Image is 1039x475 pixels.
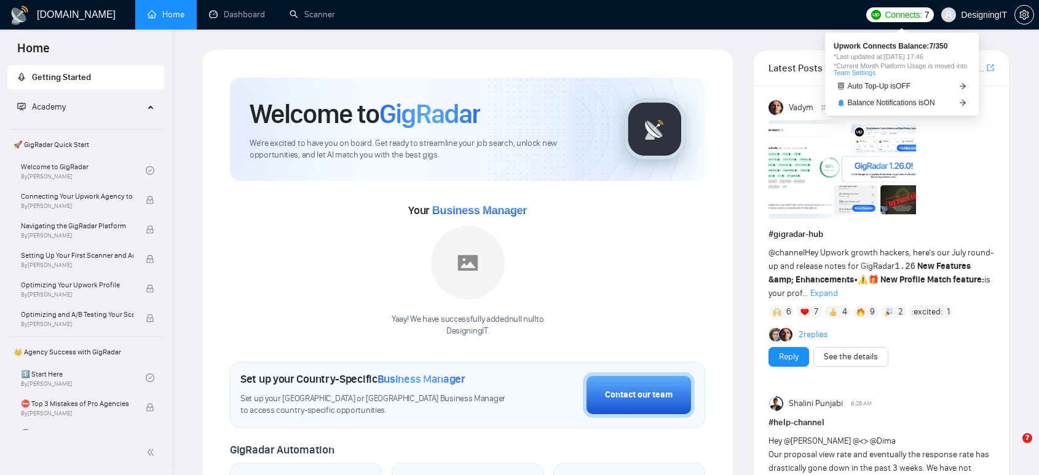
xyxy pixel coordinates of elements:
span: lock [146,225,154,234]
span: Upwork Connects Balance: 7 / 350 [834,42,970,50]
span: 6 [786,306,791,318]
span: *Current Month Platform Usage is moved into [834,63,970,76]
img: 🔥 [856,308,865,316]
img: Alex B [769,328,783,341]
span: Balance Notifications is ON [848,99,935,106]
a: Reply [779,350,799,364]
span: double-left [146,446,159,458]
span: 👑 Agency Success with GigRadar [9,340,163,364]
img: F09AC4U7ATU-image.png [768,120,916,218]
span: lock [146,314,154,322]
span: GigRadar [379,97,480,130]
div: Contact our team [605,388,673,402]
span: lock [146,284,154,293]
span: By [PERSON_NAME] [21,291,133,298]
span: Vadym [789,101,813,114]
span: 7 [925,8,930,22]
span: Connects: [885,8,922,22]
span: ⛔ Top 3 Mistakes of Pro Agencies [21,397,133,410]
a: 2replies [799,329,828,341]
span: We're excited to have you on board. Get ready to streamline your job search, unlock new opportuni... [250,138,604,161]
span: 7 [1022,433,1032,443]
a: setting [1014,10,1034,20]
span: [DATE] [821,102,838,113]
span: Setting Up Your First Scanner and Auto-Bidder [21,249,133,261]
button: See the details [813,347,888,367]
span: :excited: [912,305,942,319]
span: robot [837,82,845,90]
h1: Set up your Country-Specific [240,372,465,386]
span: rocket [17,73,26,81]
img: Shalini Punjabi [768,396,783,411]
a: searchScanner [290,9,335,20]
button: setting [1014,5,1034,25]
span: fund-projection-screen [17,102,26,111]
span: Latest Posts from the GigRadar Community [768,60,842,76]
a: Welcome to GigRadarBy[PERSON_NAME] [21,157,146,184]
span: bell [837,99,845,106]
span: By [PERSON_NAME] [21,202,133,210]
span: 7 [814,306,818,318]
span: By [PERSON_NAME] [21,261,133,269]
span: Set up your [GEOGRAPHIC_DATA] or [GEOGRAPHIC_DATA] Business Manager to access country-specific op... [240,393,513,417]
span: *Last updated at: [DATE] 17:46 [834,54,970,60]
span: 🎁 [868,274,879,285]
span: Academy [17,102,66,112]
span: Optimizing Your Upwork Profile [21,279,133,291]
h1: Welcome to [250,97,480,130]
img: upwork-logo.png [871,10,881,20]
h1: # help-channel [768,416,994,429]
span: check-circle [146,166,154,175]
span: ⚠️ [858,274,868,285]
span: 9 [870,306,875,318]
span: Auto Top-Up is OFF [848,82,911,90]
a: robotAuto Top-Up isOFFarrow-right [834,80,970,93]
span: Academy [32,102,66,112]
span: Business Manager [432,204,527,217]
img: Vadym [768,100,783,115]
button: Reply [768,347,809,367]
code: 1.26 [895,261,915,271]
img: 🎉 [885,308,893,316]
img: placeholder.png [431,226,505,300]
a: homeHome [148,9,184,20]
a: Team Settings [834,69,875,76]
strong: New Profile Match feature: [880,274,984,285]
span: export [987,63,994,73]
span: lock [146,255,154,263]
span: arrow-right [959,99,966,106]
img: 🙌 [773,308,781,316]
img: logo [10,6,30,25]
span: GigRadar Automation [230,443,334,457]
p: DesigningIT . [392,325,543,337]
button: Contact our team [583,372,695,418]
span: By [PERSON_NAME] [21,321,133,328]
span: Business Manager [377,372,465,386]
a: 1️⃣ Start HereBy[PERSON_NAME] [21,364,146,391]
span: 1 [947,306,950,318]
div: Yaay! We have successfully added null null to [392,314,543,337]
span: Shalini Punjabi [789,397,843,410]
span: Home [7,39,60,65]
span: Hey Upwork growth hackers, here's our July round-up and release notes for GigRadar • is your prof... [768,247,994,298]
span: Navigating the GigRadar Platform [21,220,133,232]
h1: # gigradar-hub [768,228,994,241]
li: Getting Started [7,65,164,90]
a: export [987,62,994,74]
span: 8:26 AM [851,398,872,409]
a: See the details [824,350,878,364]
span: Expand [810,288,838,298]
span: setting [1015,10,1033,20]
img: ❤️ [800,308,809,316]
a: bellBalance Notifications isONarrow-right [834,97,970,110]
img: gigradar-logo.png [624,98,685,160]
span: lock [146,196,154,204]
span: Getting Started [32,72,91,82]
a: dashboardDashboard [209,9,265,20]
img: 👍 [829,308,837,316]
span: user [944,10,953,19]
span: Your [408,204,527,217]
span: 2 [898,306,903,318]
span: check-circle [146,373,154,382]
span: 🌚 Rookie Traps for New Agencies [21,427,133,439]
